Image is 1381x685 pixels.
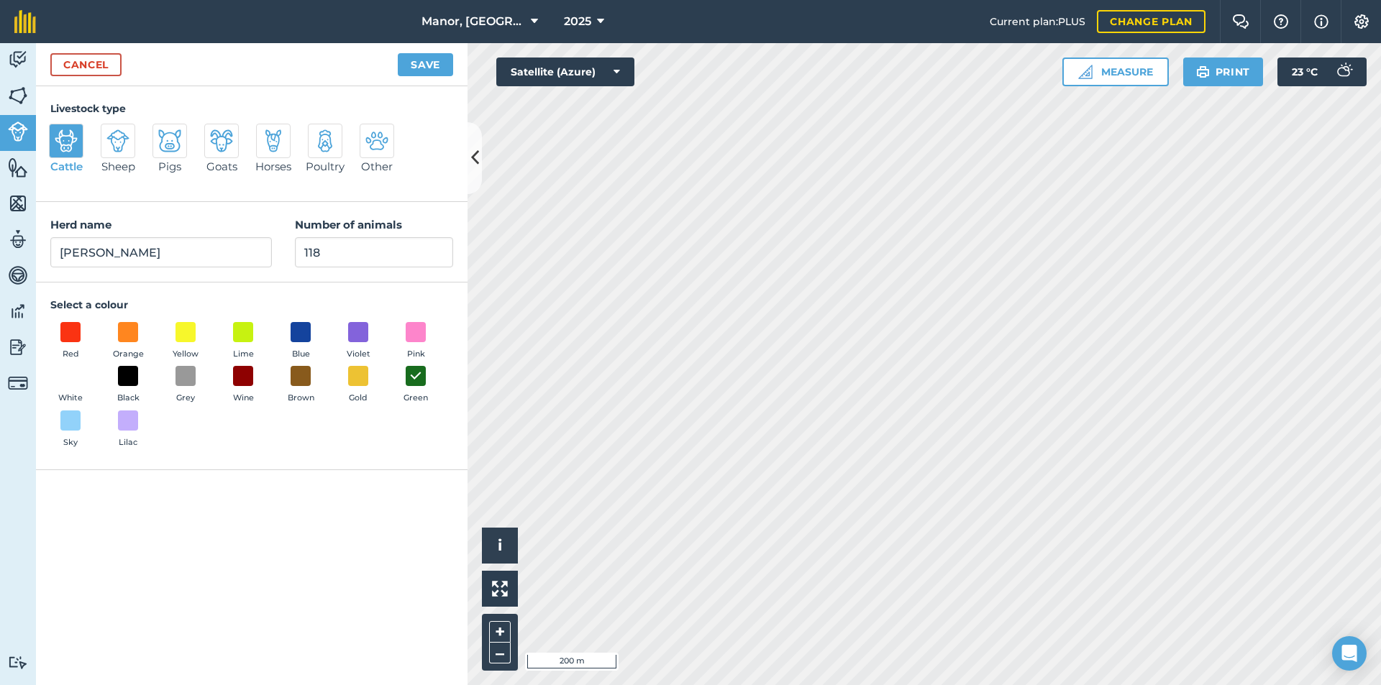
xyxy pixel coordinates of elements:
[233,392,254,405] span: Wine
[492,581,508,597] img: Four arrows, one pointing top left, one top right, one bottom right and the last bottom left
[50,101,453,116] h4: Livestock type
[233,348,254,361] span: Lime
[1353,14,1370,29] img: A cog icon
[421,13,525,30] span: Manor, [GEOGRAPHIC_DATA], [GEOGRAPHIC_DATA]
[295,218,402,231] strong: Number of animals
[1292,58,1318,86] span: 23 ° C
[292,348,310,361] span: Blue
[255,158,291,175] span: Horses
[173,348,199,361] span: Yellow
[50,158,83,175] span: Cattle
[489,621,511,643] button: +
[158,158,181,175] span: Pigs
[158,129,181,152] img: svg+xml;base64,PD94bWwgdmVyc2lvbj0iMS4wIiBlbmNvZGluZz0idXRmLTgiPz4KPCEtLSBHZW5lcmF0b3I6IEFkb2JlIE...
[1097,10,1205,33] a: Change plan
[63,436,78,449] span: Sky
[404,392,428,405] span: Green
[1332,636,1367,671] div: Open Intercom Messenger
[396,366,436,405] button: Green
[165,366,206,405] button: Grey
[108,366,148,405] button: Black
[1062,58,1169,86] button: Measure
[349,392,368,405] span: Gold
[482,528,518,564] button: i
[338,322,378,361] button: Violet
[8,193,28,214] img: svg+xml;base64,PHN2ZyB4bWxucz0iaHR0cDovL3d3dy53My5vcmcvMjAwMC9zdmciIHdpZHRoPSI1NiIgaGVpZ2h0PSI2MC...
[496,58,634,86] button: Satellite (Azure)
[338,366,378,405] button: Gold
[210,129,233,152] img: svg+xml;base64,PD94bWwgdmVyc2lvbj0iMS4wIiBlbmNvZGluZz0idXRmLTgiPz4KPCEtLSBHZW5lcmF0b3I6IEFkb2JlIE...
[1232,14,1249,29] img: Two speech bubbles overlapping with the left bubble in the forefront
[409,367,422,385] img: svg+xml;base64,PHN2ZyB4bWxucz0iaHR0cDovL3d3dy53My5vcmcvMjAwMC9zdmciIHdpZHRoPSIxOCIgaGVpZ2h0PSIyNC...
[176,392,195,405] span: Grey
[1272,14,1290,29] img: A question mark icon
[262,129,285,152] img: svg+xml;base64,PD94bWwgdmVyc2lvbj0iMS4wIiBlbmNvZGluZz0idXRmLTgiPz4KPCEtLSBHZW5lcmF0b3I6IEFkb2JlIE...
[63,348,79,361] span: Red
[101,158,135,175] span: Sheep
[306,158,345,175] span: Poultry
[281,322,321,361] button: Blue
[14,10,36,33] img: fieldmargin Logo
[108,410,148,449] button: Lilac
[365,129,388,152] img: svg+xml;base64,PD94bWwgdmVyc2lvbj0iMS4wIiBlbmNvZGluZz0idXRmLTgiPz4KPCEtLSBHZW5lcmF0b3I6IEFkb2JlIE...
[398,53,453,76] button: Save
[489,643,511,663] button: –
[407,348,425,361] span: Pink
[8,157,28,178] img: svg+xml;base64,PHN2ZyB4bWxucz0iaHR0cDovL3d3dy53My5vcmcvMjAwMC9zdmciIHdpZHRoPSI1NiIgaGVpZ2h0PSI2MC...
[119,436,137,449] span: Lilac
[223,322,263,361] button: Lime
[50,218,111,231] strong: Herd name
[206,158,237,175] span: Goats
[55,129,78,152] img: svg+xml;base64,PD94bWwgdmVyc2lvbj0iMS4wIiBlbmNvZGluZz0idXRmLTgiPz4KPCEtLSBHZW5lcmF0b3I6IEFkb2JlIE...
[314,129,337,152] img: svg+xml;base64,PD94bWwgdmVyc2lvbj0iMS4wIiBlbmNvZGluZz0idXRmLTgiPz4KPCEtLSBHZW5lcmF0b3I6IEFkb2JlIE...
[281,366,321,405] button: Brown
[8,265,28,286] img: svg+xml;base64,PD94bWwgdmVyc2lvbj0iMS4wIiBlbmNvZGluZz0idXRmLTgiPz4KPCEtLSBHZW5lcmF0b3I6IEFkb2JlIE...
[8,85,28,106] img: svg+xml;base64,PHN2ZyB4bWxucz0iaHR0cDovL3d3dy53My5vcmcvMjAwMC9zdmciIHdpZHRoPSI1NiIgaGVpZ2h0PSI2MC...
[1329,58,1358,86] img: svg+xml;base64,PD94bWwgdmVyc2lvbj0iMS4wIiBlbmNvZGluZz0idXRmLTgiPz4KPCEtLSBHZW5lcmF0b3I6IEFkb2JlIE...
[50,410,91,449] button: Sky
[50,53,122,76] a: Cancel
[113,348,144,361] span: Orange
[564,13,591,30] span: 2025
[361,158,393,175] span: Other
[8,300,28,322] img: svg+xml;base64,PD94bWwgdmVyc2lvbj0iMS4wIiBlbmNvZGluZz0idXRmLTgiPz4KPCEtLSBHZW5lcmF0b3I6IEFkb2JlIE...
[396,322,436,361] button: Pink
[1277,58,1367,86] button: 23 °C
[223,366,263,405] button: Wine
[8,121,28,142] img: svg+xml;base64,PD94bWwgdmVyc2lvbj0iMS4wIiBlbmNvZGluZz0idXRmLTgiPz4KPCEtLSBHZW5lcmF0b3I6IEFkb2JlIE...
[108,322,148,361] button: Orange
[8,49,28,70] img: svg+xml;base64,PD94bWwgdmVyc2lvbj0iMS4wIiBlbmNvZGluZz0idXRmLTgiPz4KPCEtLSBHZW5lcmF0b3I6IEFkb2JlIE...
[8,373,28,393] img: svg+xml;base64,PD94bWwgdmVyc2lvbj0iMS4wIiBlbmNvZGluZz0idXRmLTgiPz4KPCEtLSBHZW5lcmF0b3I6IEFkb2JlIE...
[288,392,314,405] span: Brown
[1314,13,1328,30] img: svg+xml;base64,PHN2ZyB4bWxucz0iaHR0cDovL3d3dy53My5vcmcvMjAwMC9zdmciIHdpZHRoPSIxNyIgaGVpZ2h0PSIxNy...
[990,14,1085,29] span: Current plan : PLUS
[58,392,83,405] span: White
[117,392,140,405] span: Black
[106,129,129,152] img: svg+xml;base64,PD94bWwgdmVyc2lvbj0iMS4wIiBlbmNvZGluZz0idXRmLTgiPz4KPCEtLSBHZW5lcmF0b3I6IEFkb2JlIE...
[498,536,502,554] span: i
[50,298,128,311] strong: Select a colour
[50,366,91,405] button: White
[8,656,28,669] img: svg+xml;base64,PD94bWwgdmVyc2lvbj0iMS4wIiBlbmNvZGluZz0idXRmLTgiPz4KPCEtLSBHZW5lcmF0b3I6IEFkb2JlIE...
[50,322,91,361] button: Red
[347,348,370,361] span: Violet
[165,322,206,361] button: Yellow
[1183,58,1264,86] button: Print
[1196,63,1210,81] img: svg+xml;base64,PHN2ZyB4bWxucz0iaHR0cDovL3d3dy53My5vcmcvMjAwMC9zdmciIHdpZHRoPSIxOSIgaGVpZ2h0PSIyNC...
[1078,65,1093,79] img: Ruler icon
[8,336,28,358] img: svg+xml;base64,PD94bWwgdmVyc2lvbj0iMS4wIiBlbmNvZGluZz0idXRmLTgiPz4KPCEtLSBHZW5lcmF0b3I6IEFkb2JlIE...
[8,229,28,250] img: svg+xml;base64,PD94bWwgdmVyc2lvbj0iMS4wIiBlbmNvZGluZz0idXRmLTgiPz4KPCEtLSBHZW5lcmF0b3I6IEFkb2JlIE...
